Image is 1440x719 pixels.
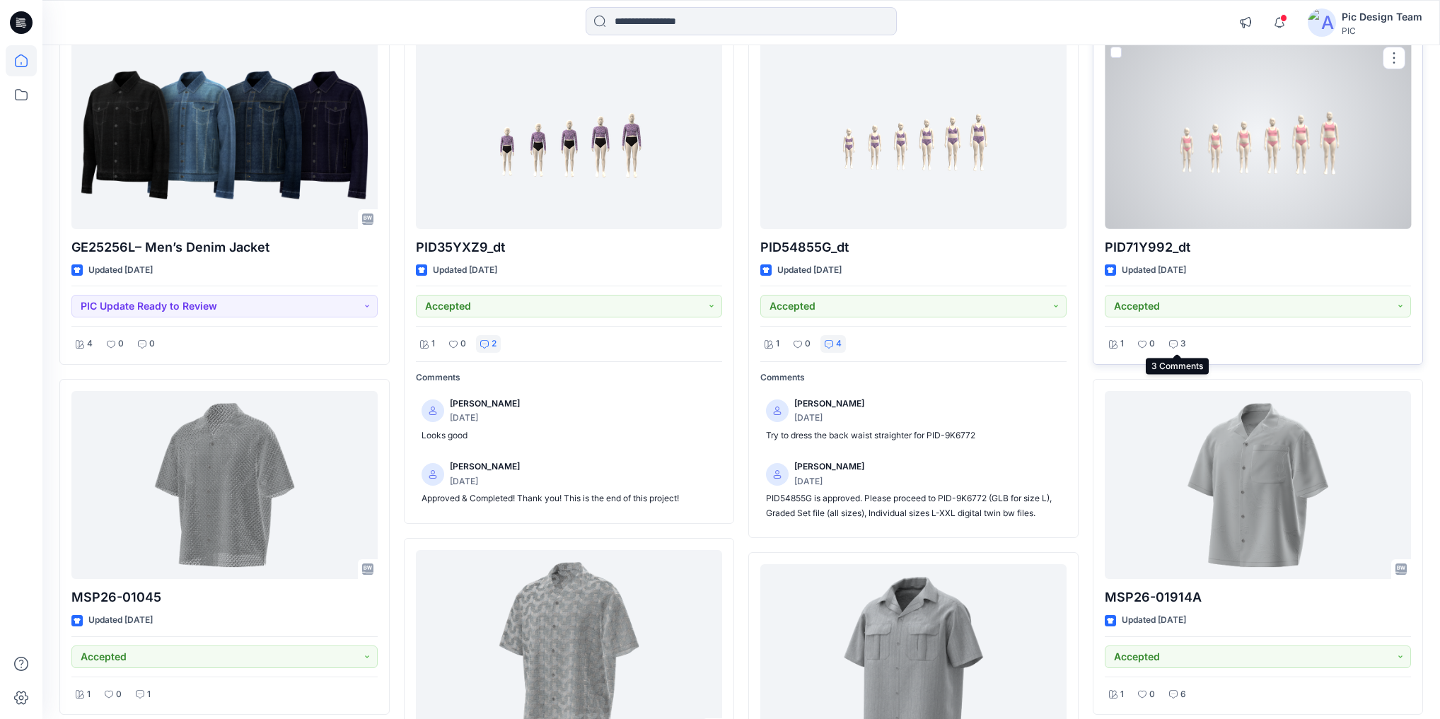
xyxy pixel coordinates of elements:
a: MSP26-01045 [71,391,378,579]
svg: avatar [429,407,437,415]
a: PID71Y992_dt [1105,41,1411,229]
p: Approved & Completed! Thank you! This is the end of this project! [422,491,716,506]
p: 0 [149,337,155,351]
p: Updated [DATE] [1122,613,1186,628]
p: PID35YXZ9_dt [416,238,722,257]
p: MSP26-01914A [1105,588,1411,607]
p: 2 [492,337,497,351]
a: [PERSON_NAME][DATE]PID54855G is approved. Please proceed to PID-9K6772 (GLB for size L), Graded S... [760,454,1067,526]
p: [PERSON_NAME] [794,460,864,474]
img: avatar [1308,8,1336,37]
p: 1 [147,687,151,702]
p: PID54855G is approved. Please proceed to PID-9K6772 (GLB for size L), Graded Set file (all sizes)... [766,491,1061,520]
svg: avatar [773,407,782,415]
p: 1 [431,337,435,351]
p: 6 [1180,687,1186,702]
div: Pic Design Team [1342,8,1422,25]
p: 0 [1149,337,1155,351]
p: 0 [460,337,466,351]
p: [DATE] [794,411,864,426]
p: [DATE] [794,474,864,489]
p: [PERSON_NAME] [450,397,520,411]
p: Updated [DATE] [777,263,842,278]
p: 1 [1120,687,1124,702]
p: 1 [87,687,91,702]
p: 3 [1180,337,1186,351]
p: 4 [87,337,93,351]
p: 0 [118,337,124,351]
p: 4 [836,337,842,351]
a: [PERSON_NAME][DATE]Approved & Completed! Thank you! This is the end of this project! [416,454,722,512]
p: Comments [416,370,722,385]
p: PID54855G_dt [760,238,1067,257]
a: GE25256L– Men’s Denim Jacket [71,41,378,229]
p: Comments [760,370,1067,385]
p: MSP26-01045 [71,588,378,607]
p: Updated [DATE] [1122,263,1186,278]
p: 0 [116,687,122,702]
svg: avatar [773,470,782,479]
p: Try to dress the back waist straighter for PID-9K6772 [766,428,1061,443]
a: PID35YXZ9_dt [416,41,722,229]
p: 0 [1149,687,1155,702]
p: Looks good [422,428,716,443]
p: GE25256L– Men’s Denim Jacket [71,238,378,257]
a: [PERSON_NAME][DATE]Looks good [416,391,722,449]
div: PIC [1342,25,1422,36]
p: Updated [DATE] [88,263,153,278]
p: 0 [805,337,811,351]
p: 1 [776,337,779,351]
p: PID71Y992_dt [1105,238,1411,257]
svg: avatar [429,470,437,479]
p: 1 [1120,337,1124,351]
p: [DATE] [450,474,520,489]
p: [PERSON_NAME] [794,397,864,411]
p: [PERSON_NAME] [450,460,520,474]
a: [PERSON_NAME][DATE]Try to dress the back waist straighter for PID-9K6772 [760,391,1067,449]
p: [DATE] [450,411,520,426]
p: Updated [DATE] [88,613,153,628]
a: PID54855G_dt [760,41,1067,229]
p: Updated [DATE] [433,263,497,278]
a: MSP26-01914A [1105,391,1411,579]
